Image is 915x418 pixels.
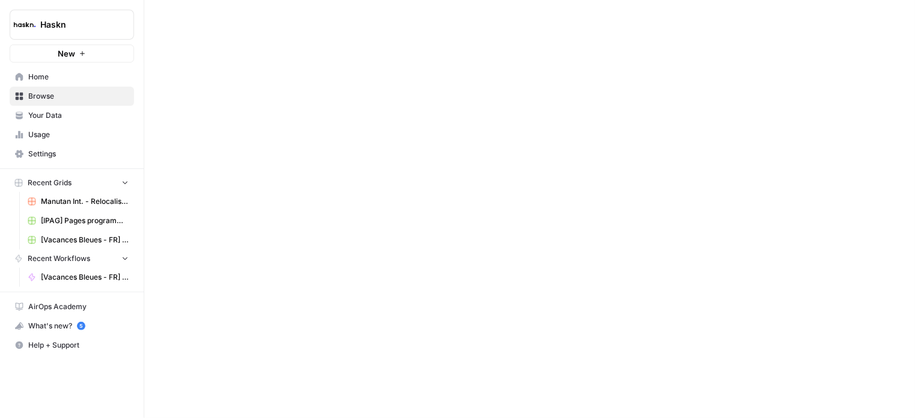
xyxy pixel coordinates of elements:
span: Recent Grids [28,177,72,188]
a: AirOps Academy [10,297,134,316]
span: Browse [28,91,129,102]
span: Haskn [40,19,113,31]
span: Manutan Int. - Relocalisation kit SEO Grid [41,196,129,207]
button: Recent Workflows [10,250,134,268]
a: [Vacances Bleues - FR] Pages refonte sites hôtels - [GEOGRAPHIC_DATA] [22,268,134,287]
div: What's new? [10,317,133,335]
img: Haskn Logo [14,14,35,35]
span: Your Data [28,110,129,121]
span: Recent Workflows [28,253,90,264]
span: Help + Support [28,340,129,351]
button: What's new? 5 [10,316,134,336]
button: Help + Support [10,336,134,355]
span: New [58,48,75,60]
button: Recent Grids [10,174,134,192]
span: Settings [28,149,129,159]
a: Manutan Int. - Relocalisation kit SEO Grid [22,192,134,211]
span: [Vacances Bleues - FR] Pages refonte sites hôtels - [GEOGRAPHIC_DATA] [41,272,129,283]
a: [Vacances Bleues - FR] Pages refonte sites hôtels - [GEOGRAPHIC_DATA] [22,230,134,250]
span: Home [28,72,129,82]
button: New [10,45,134,63]
text: 5 [79,323,82,329]
span: AirOps Academy [28,301,129,312]
a: 5 [77,322,85,330]
span: [Vacances Bleues - FR] Pages refonte sites hôtels - [GEOGRAPHIC_DATA] [41,235,129,245]
a: Settings [10,144,134,164]
span: [IPAG] Pages programmes Grid [41,215,129,226]
a: [IPAG] Pages programmes Grid [22,211,134,230]
a: Browse [10,87,134,106]
a: Home [10,67,134,87]
button: Workspace: Haskn [10,10,134,40]
a: Usage [10,125,134,144]
a: Your Data [10,106,134,125]
span: Usage [28,129,129,140]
